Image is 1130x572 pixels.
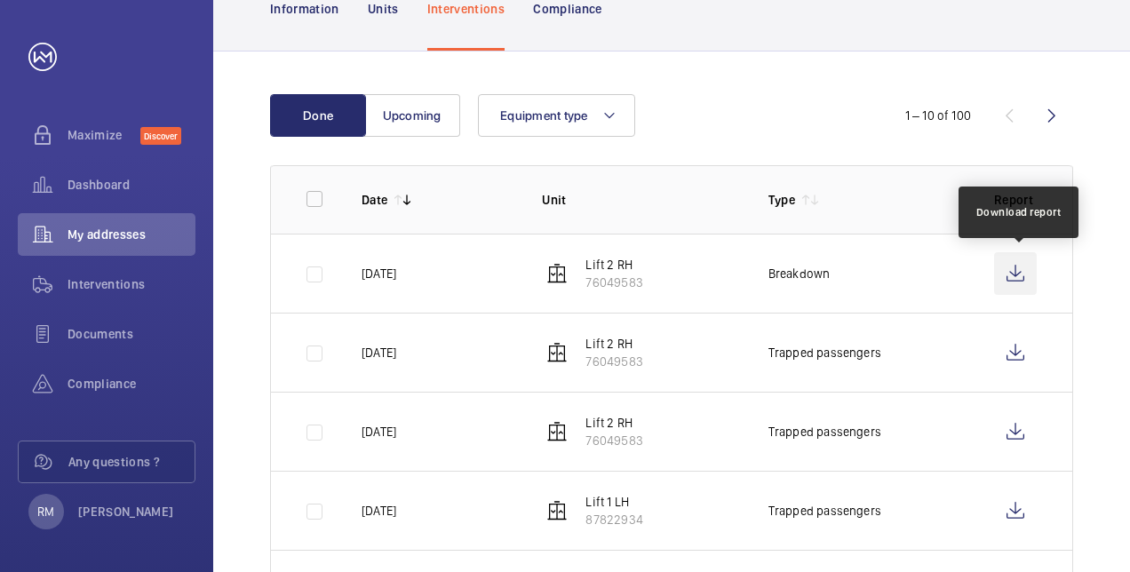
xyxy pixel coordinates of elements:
p: Lift 1 LH [585,493,642,511]
p: Date [362,191,387,209]
span: My addresses [68,226,195,243]
p: [PERSON_NAME] [78,503,174,520]
span: Documents [68,325,195,343]
button: Done [270,94,366,137]
button: Equipment type [478,94,635,137]
p: 87822934 [585,511,642,528]
p: Unit [542,191,739,209]
p: 76049583 [585,353,642,370]
p: 76049583 [585,274,642,291]
div: 1 – 10 of 100 [905,107,971,124]
p: [DATE] [362,265,396,282]
p: [DATE] [362,502,396,520]
span: Compliance [68,375,195,393]
p: Trapped passengers [768,502,881,520]
img: elevator.svg [546,500,568,521]
span: Any questions ? [68,453,195,471]
p: Lift 2 RH [585,414,642,432]
p: [DATE] [362,423,396,441]
p: Trapped passengers [768,423,881,441]
p: Breakdown [768,265,831,282]
span: Discover [140,127,181,145]
img: elevator.svg [546,342,568,363]
p: Trapped passengers [768,344,881,361]
div: Download report [976,204,1062,220]
p: Type [768,191,795,209]
p: 76049583 [585,432,642,449]
img: elevator.svg [546,263,568,284]
span: Equipment type [500,108,588,123]
button: Upcoming [364,94,460,137]
p: RM [37,503,54,520]
img: elevator.svg [546,421,568,442]
span: Interventions [68,275,195,293]
p: [DATE] [362,344,396,361]
span: Dashboard [68,176,195,194]
p: Lift 2 RH [585,256,642,274]
span: Maximize [68,126,140,144]
p: Lift 2 RH [585,335,642,353]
